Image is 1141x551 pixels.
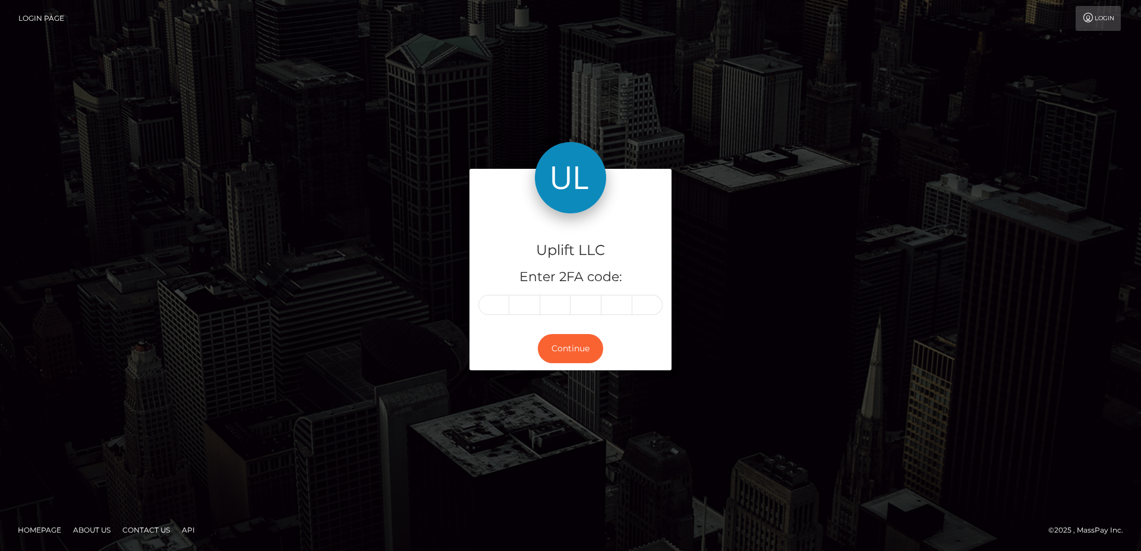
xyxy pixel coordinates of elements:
[177,521,200,539] a: API
[1048,524,1132,537] div: © 2025 , MassPay Inc.
[478,240,663,261] h4: Uplift LLC
[478,268,663,286] h5: Enter 2FA code:
[68,521,115,539] a: About Us
[118,521,175,539] a: Contact Us
[13,521,66,539] a: Homepage
[535,142,606,213] img: Uplift LLC
[1076,6,1121,31] a: Login
[538,334,603,363] button: Continue
[18,6,64,31] a: Login Page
